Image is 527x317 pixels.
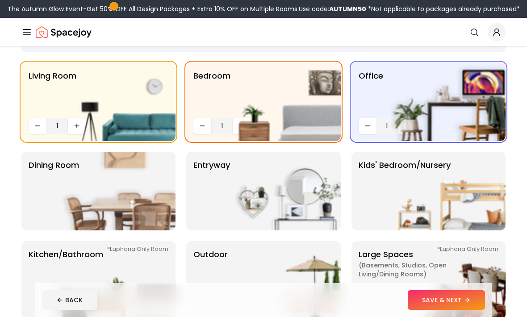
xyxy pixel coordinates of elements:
img: Office [391,63,506,141]
p: Large Spaces [359,248,470,313]
button: BACK [42,290,97,310]
b: AUTUMN50 [329,4,366,13]
button: Decrease quantity [193,118,211,134]
p: entryway [193,159,230,223]
button: SAVE & NEXT [408,290,485,310]
p: Bedroom [193,70,230,114]
p: Kitchen/Bathroom [29,248,103,313]
img: Dining Room [61,152,176,230]
button: Decrease quantity [29,118,46,134]
img: Spacejoy Logo [36,23,92,41]
p: Outdoor [193,248,228,313]
button: Decrease quantity [359,118,376,134]
img: Kids' Bedroom/Nursery [391,152,506,230]
a: Spacejoy [36,23,92,41]
span: *Not applicable to packages already purchased* [366,4,520,13]
span: Use code: [299,4,366,13]
span: 1 [215,121,229,131]
div: The Autumn Glow Event-Get 50% OFF All Design Packages + Extra 10% OFF on Multiple Rooms. [8,4,520,13]
p: Living Room [29,70,76,114]
img: Bedroom [226,63,341,141]
span: ( Basements, Studios, Open living/dining rooms ) [359,261,470,279]
img: entryway [226,152,341,230]
p: Dining Room [29,159,79,223]
img: Living Room [61,63,176,141]
p: Office [359,70,383,114]
span: 1 [50,121,64,131]
nav: Global [21,18,506,46]
p: Kids' Bedroom/Nursery [359,159,451,223]
span: 1 [380,121,394,131]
